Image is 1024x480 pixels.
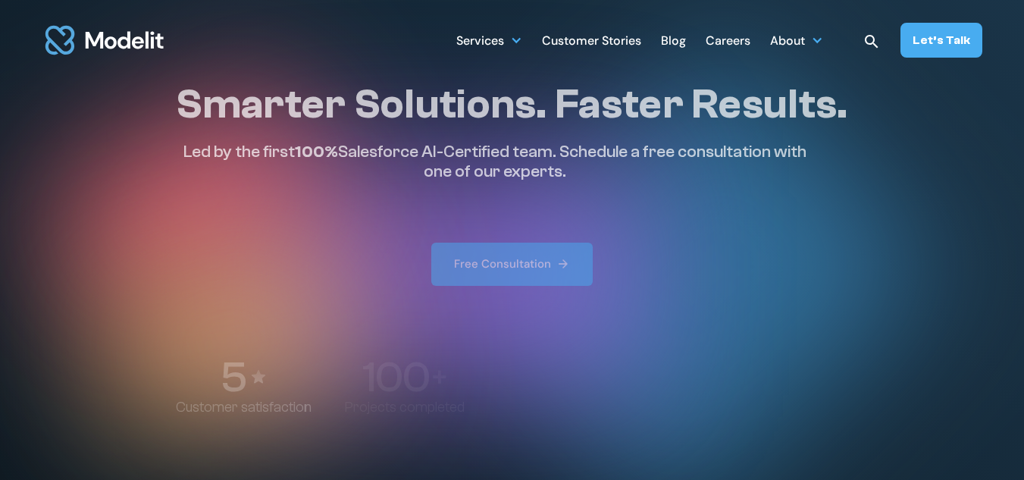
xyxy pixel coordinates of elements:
[542,27,641,57] div: Customer Stories
[433,370,446,384] img: Plus
[456,27,504,57] div: Services
[661,25,686,55] a: Blog
[221,356,245,399] p: 5
[556,257,570,271] img: arrow right
[176,142,814,182] p: Led by the first Salesforce AI-Certified team. Schedule a free consultation with one of our experts.
[176,399,312,416] p: Customer satisfaction
[706,27,750,57] div: Careers
[42,17,167,64] a: home
[770,27,805,57] div: About
[770,25,823,55] div: About
[706,25,750,55] a: Careers
[42,17,167,64] img: modelit logo
[900,23,982,58] a: Let’s Talk
[345,399,465,416] p: Projects completed
[542,25,641,55] a: Customer Stories
[454,256,551,272] div: Free Consultation
[456,25,522,55] div: Services
[176,80,847,130] h1: Smarter Solutions. Faster Results.
[431,243,593,286] a: Free Consultation
[362,356,428,399] p: 100
[295,142,338,162] span: 100%
[913,32,970,49] div: Let’s Talk
[249,368,268,386] img: Stars
[661,27,686,57] div: Blog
